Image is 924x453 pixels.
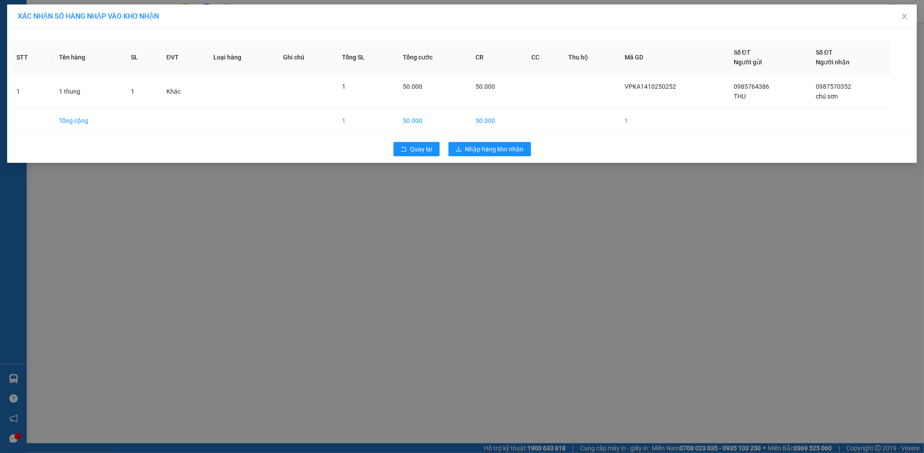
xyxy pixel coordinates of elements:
[396,109,468,133] td: 50.000
[734,59,762,66] span: Người gửi
[18,12,159,20] span: XÁC NHẬN SỐ HÀNG NHẬP VÀO KHO NHẬN
[468,109,524,133] td: 50.000
[468,40,524,75] th: CR
[618,109,727,133] td: 1
[816,83,851,90] span: 0987570352
[159,40,206,75] th: ĐVT
[9,75,52,109] td: 1
[401,146,407,153] span: rollback
[734,83,769,90] span: 0985764386
[465,144,524,154] span: Nhập hàng kho nhận
[816,49,833,56] span: Số ĐT
[816,59,849,66] span: Người nhận
[206,40,276,75] th: Loại hàng
[625,83,676,90] span: VPKA1410250252
[335,109,396,133] td: 1
[9,40,52,75] th: STT
[335,40,396,75] th: Tổng SL
[124,40,159,75] th: SL
[393,142,440,156] button: rollbackQuay lại
[901,13,908,20] span: close
[276,40,335,75] th: Ghi chú
[342,83,346,90] span: 1
[396,40,468,75] th: Tổng cước
[524,40,561,75] th: CC
[476,83,495,90] span: 50.000
[410,144,433,154] span: Quay lại
[403,83,422,90] span: 50.000
[734,49,751,56] span: Số ĐT
[448,142,531,156] button: downloadNhập hàng kho nhận
[892,4,917,29] button: Close
[131,88,134,95] span: 1
[734,93,746,100] span: THU
[816,93,838,100] span: chú sơn
[456,146,462,153] span: download
[52,109,124,133] td: Tổng cộng
[52,75,124,109] td: 1 thung
[159,75,206,109] td: Khác
[52,40,124,75] th: Tên hàng
[618,40,727,75] th: Mã GD
[561,40,618,75] th: Thu hộ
